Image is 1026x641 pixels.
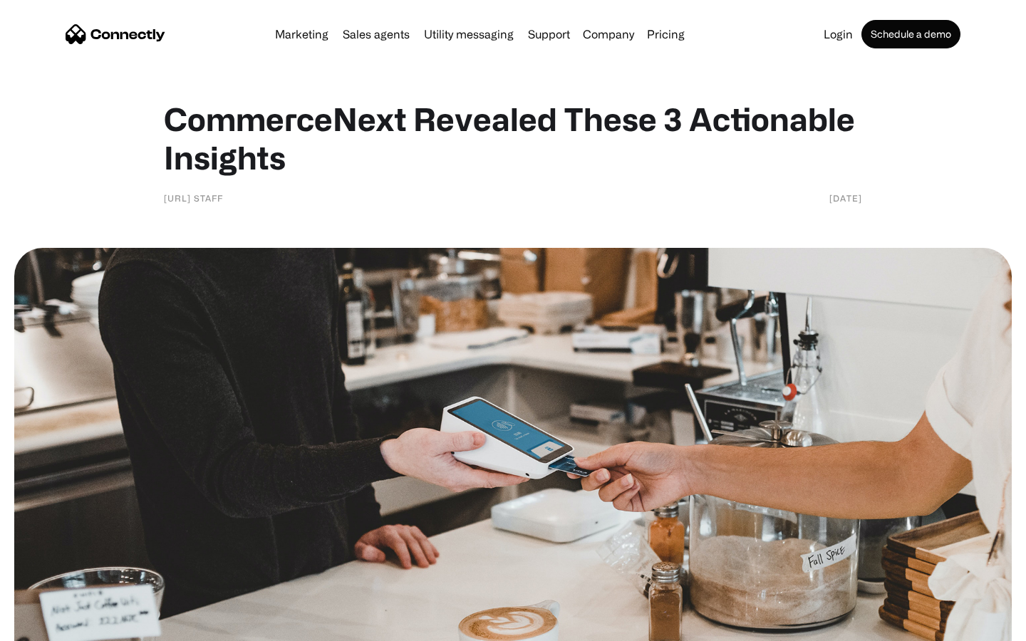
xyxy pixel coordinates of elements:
[164,100,862,177] h1: CommerceNext Revealed These 3 Actionable Insights
[418,28,519,40] a: Utility messaging
[337,28,415,40] a: Sales agents
[522,28,576,40] a: Support
[269,28,334,40] a: Marketing
[66,24,165,45] a: home
[14,616,85,636] aside: Language selected: English
[579,24,638,44] div: Company
[164,191,223,205] div: [URL] Staff
[818,28,859,40] a: Login
[583,24,634,44] div: Company
[641,28,690,40] a: Pricing
[861,20,960,48] a: Schedule a demo
[28,616,85,636] ul: Language list
[829,191,862,205] div: [DATE]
